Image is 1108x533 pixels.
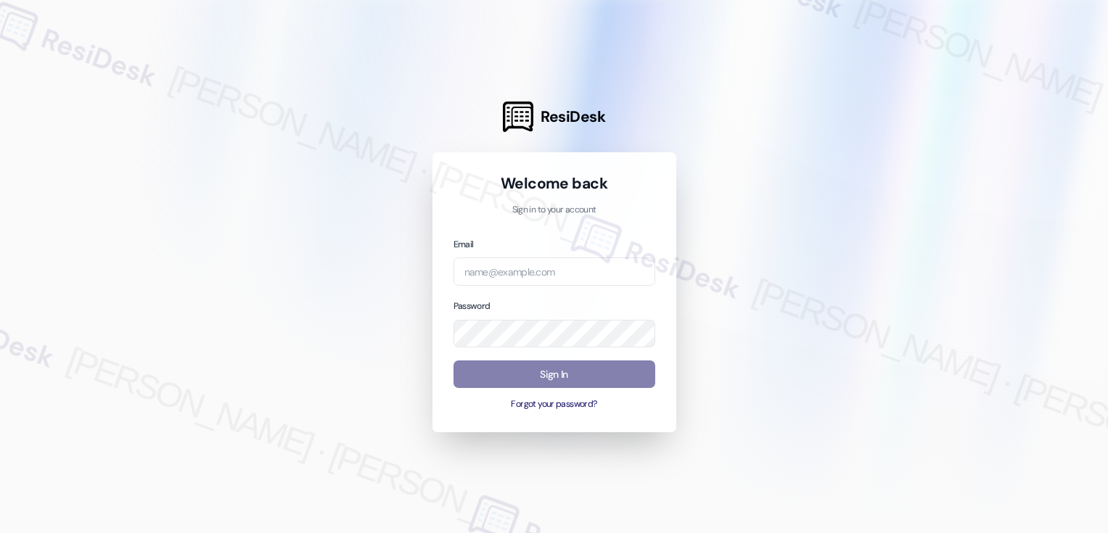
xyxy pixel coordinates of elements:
img: ResiDesk Logo [503,102,533,132]
p: Sign in to your account [454,204,655,217]
button: Forgot your password? [454,398,655,411]
button: Sign In [454,360,655,389]
label: Email [454,239,474,250]
h1: Welcome back [454,173,655,194]
input: name@example.com [454,257,655,286]
span: ResiDesk [541,107,605,127]
label: Password [454,300,491,312]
